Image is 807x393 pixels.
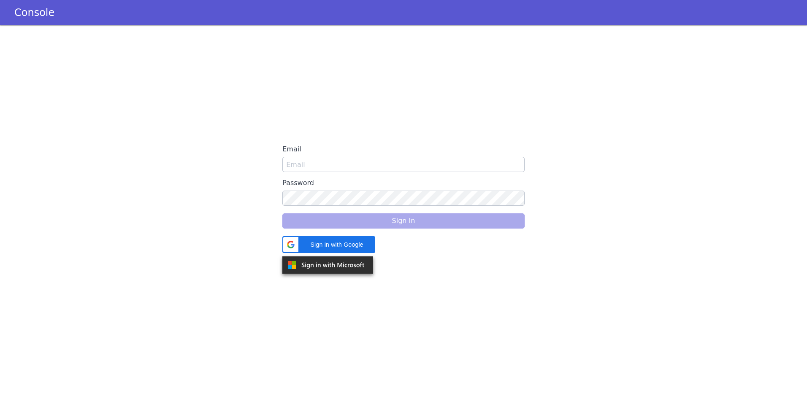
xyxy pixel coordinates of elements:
[282,256,373,274] img: azure.svg
[282,157,525,172] input: Email
[282,142,525,157] label: Email
[4,7,65,19] a: Console
[282,236,375,253] div: Sign in with Google
[303,240,370,249] span: Sign in with Google
[282,175,525,191] label: Password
